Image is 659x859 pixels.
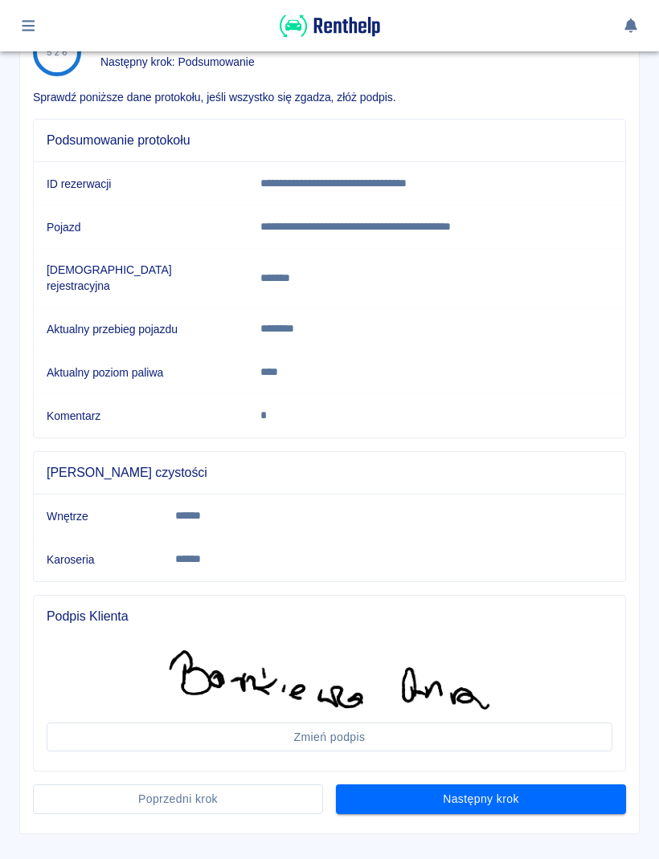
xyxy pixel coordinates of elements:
div: 5 z 6 [47,47,68,58]
a: Renthelp logo [280,29,380,43]
h6: ID rezerwacji [47,176,235,192]
button: Poprzedni krok [33,784,323,814]
h6: Aktualny przebieg pojazdu [47,321,235,337]
h6: Aktualny poziom paliwa [47,364,235,381]
img: Podpis [169,650,490,710]
h6: Wnętrze [47,508,149,524]
img: Renthelp logo [280,13,380,39]
button: Zmień podpis [47,723,612,752]
button: Następny krok [336,784,626,814]
h6: [DEMOGRAPHIC_DATA] rejestracyjna [47,262,235,294]
h6: Komentarz [47,408,235,424]
p: Sprawdź poniższe dane protokołu, jeśli wszystko się zgadza, złóż podpis. [33,89,626,106]
p: Następny krok: Podsumowanie [100,54,255,71]
span: Podsumowanie protokołu [47,132,612,149]
h6: Karoseria [47,552,149,568]
span: [PERSON_NAME] czystości [47,465,612,481]
span: Podpis Klienta [47,609,612,625]
h6: Pojazd [47,219,235,235]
